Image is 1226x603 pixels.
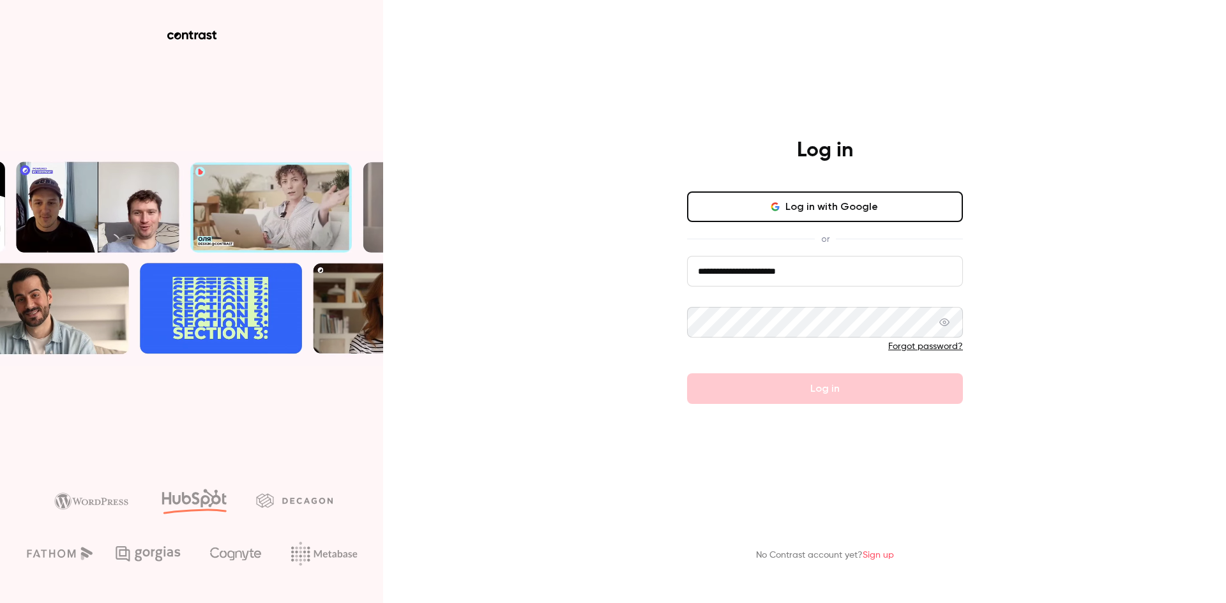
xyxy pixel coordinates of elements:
[756,549,894,562] p: No Contrast account yet?
[815,232,836,246] span: or
[863,551,894,560] a: Sign up
[888,342,963,351] a: Forgot password?
[687,191,963,222] button: Log in with Google
[256,493,333,507] img: decagon
[797,138,853,163] h4: Log in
